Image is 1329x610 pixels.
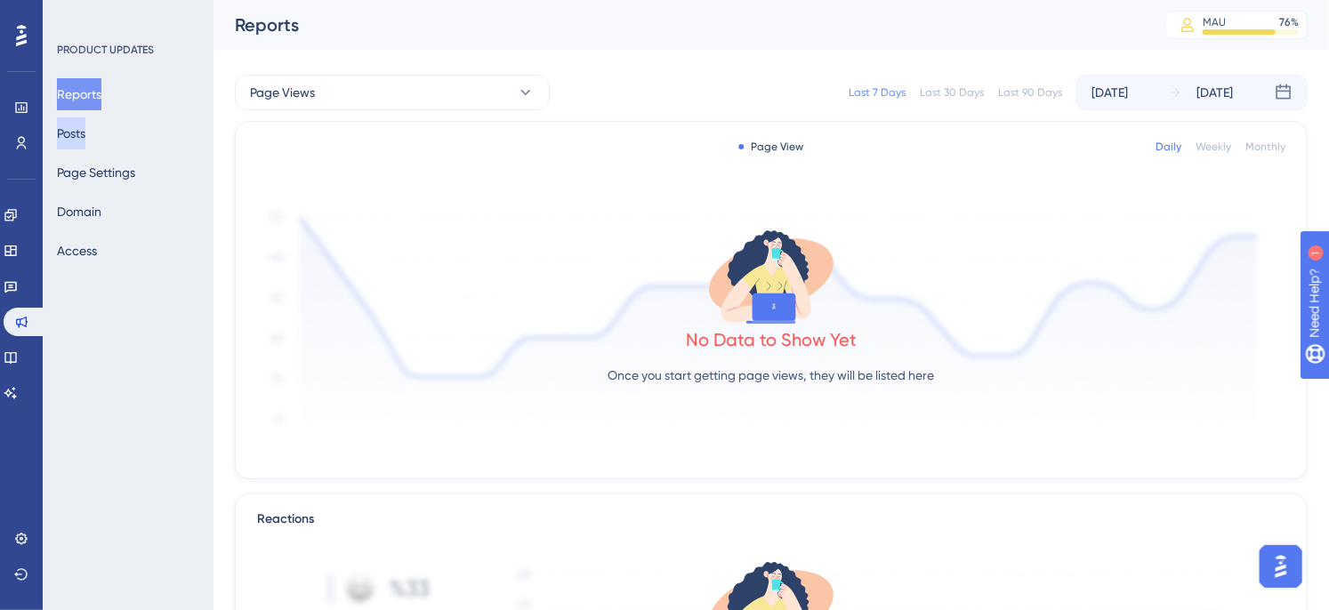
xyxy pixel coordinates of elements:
button: Access [57,235,97,267]
div: Page View [739,140,804,154]
iframe: UserGuiding AI Assistant Launcher [1254,540,1308,593]
button: Posts [57,117,85,149]
div: MAU [1203,15,1226,29]
span: Need Help? [42,4,111,26]
button: Domain [57,196,101,228]
button: Reports [57,78,101,110]
div: 76 % [1279,15,1299,29]
div: Reports [235,12,1121,37]
p: Once you start getting page views, they will be listed here [608,365,935,386]
div: Monthly [1245,140,1285,154]
div: Weekly [1196,140,1231,154]
span: Page Views [250,82,315,103]
div: Last 7 Days [849,85,906,100]
div: Reactions [257,509,1285,530]
button: Page Settings [57,157,135,189]
div: [DATE] [1091,82,1128,103]
div: 1 [123,9,128,23]
div: Last 90 Days [998,85,1062,100]
div: [DATE] [1196,82,1233,103]
button: Page Views [235,75,550,110]
div: PRODUCT UPDATES [57,43,154,57]
div: No Data to Show Yet [686,327,857,352]
div: Last 30 Days [920,85,984,100]
div: Daily [1156,140,1181,154]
